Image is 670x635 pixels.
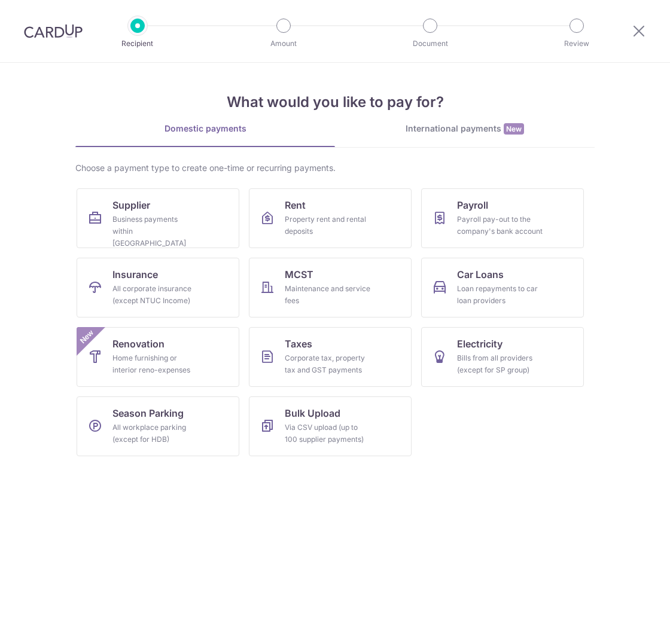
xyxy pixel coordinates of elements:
div: Loan repayments to car loan providers [457,283,543,307]
a: Car LoansLoan repayments to car loan providers [421,258,584,317]
a: RentProperty rent and rental deposits [249,188,412,248]
div: Via CSV upload (up to 100 supplier payments) [285,422,371,445]
a: Bulk UploadVia CSV upload (up to 100 supplier payments) [249,396,412,456]
span: Car Loans [457,267,504,282]
a: TaxesCorporate tax, property tax and GST payments [249,327,412,387]
div: All workplace parking (except for HDB) [112,422,199,445]
div: Property rent and rental deposits [285,213,371,237]
div: Maintenance and service fees [285,283,371,307]
a: SupplierBusiness payments within [GEOGRAPHIC_DATA] [77,188,239,248]
a: InsuranceAll corporate insurance (except NTUC Income) [77,258,239,317]
span: Taxes [285,337,312,351]
h4: What would you like to pay for? [75,91,595,113]
p: Recipient [93,38,182,50]
p: Document [386,38,474,50]
span: Payroll [457,198,488,212]
div: Bills from all providers (except for SP group) [457,352,543,376]
span: Supplier [112,198,150,212]
a: PayrollPayroll pay-out to the company's bank account [421,188,584,248]
span: New [504,123,524,135]
div: Payroll pay-out to the company's bank account [457,213,543,237]
span: Season Parking [112,406,184,420]
img: CardUp [24,24,83,38]
span: New [77,327,97,347]
div: Home furnishing or interior reno-expenses [112,352,199,376]
a: ElectricityBills from all providers (except for SP group) [421,327,584,387]
div: Corporate tax, property tax and GST payments [285,352,371,376]
a: RenovationHome furnishing or interior reno-expensesNew [77,327,239,387]
p: Review [532,38,621,50]
a: Season ParkingAll workplace parking (except for HDB) [77,396,239,456]
span: Insurance [112,267,158,282]
div: Business payments within [GEOGRAPHIC_DATA] [112,213,199,249]
div: All corporate insurance (except NTUC Income) [112,283,199,307]
span: Rent [285,198,306,212]
div: Choose a payment type to create one-time or recurring payments. [75,162,595,174]
span: Renovation [112,337,165,351]
p: Amount [239,38,328,50]
span: MCST [285,267,313,282]
a: MCSTMaintenance and service fees [249,258,412,317]
span: Electricity [457,337,502,351]
div: International payments [335,123,595,135]
span: Bulk Upload [285,406,340,420]
iframe: Opens a widget where you can find more information [593,599,658,629]
div: Domestic payments [75,123,335,135]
